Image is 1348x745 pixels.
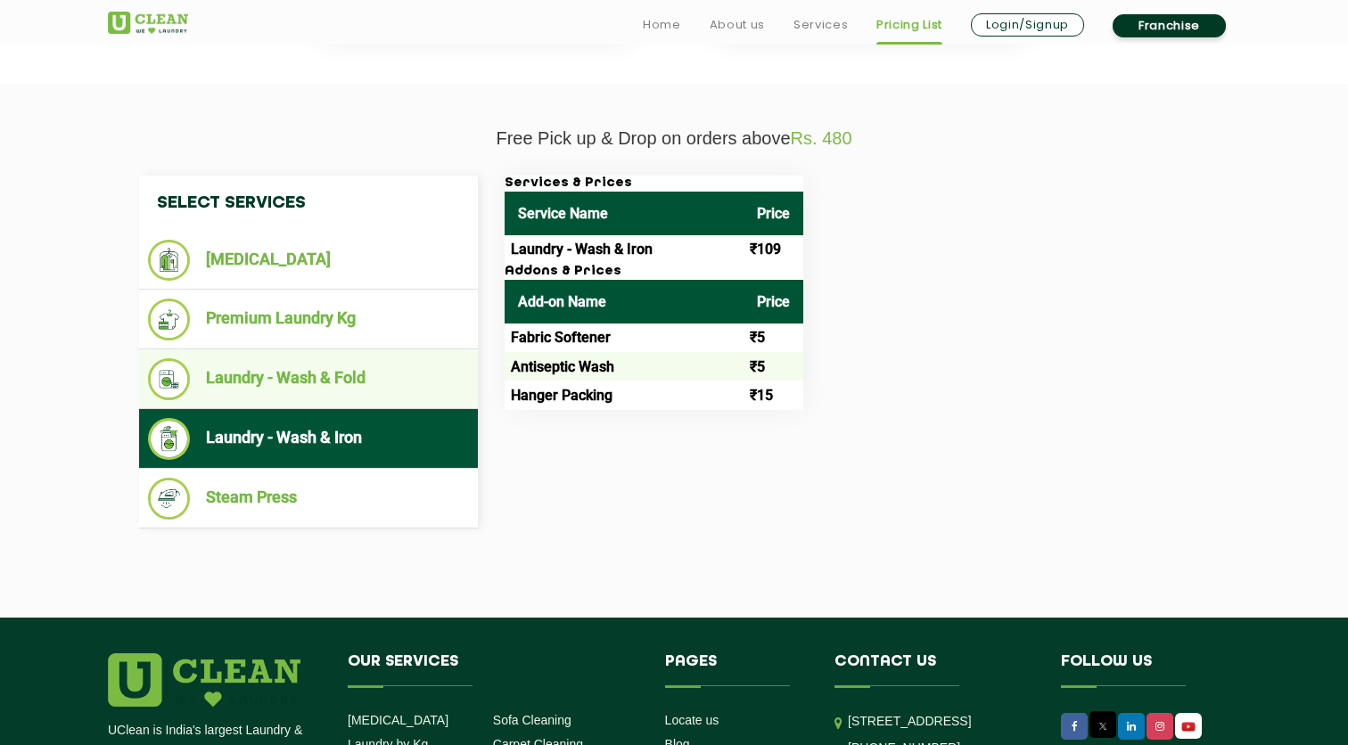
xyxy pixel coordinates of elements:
h4: Our Services [348,653,638,687]
a: [MEDICAL_DATA] [348,713,448,727]
td: ₹5 [744,352,803,381]
th: Service Name [505,192,744,235]
img: UClean Laundry and Dry Cleaning [108,12,188,34]
img: Premium Laundry Kg [148,299,190,340]
img: Dry Cleaning [148,240,190,281]
h4: Select Services [139,176,478,231]
img: Laundry - Wash & Fold [148,358,190,400]
p: [STREET_ADDRESS] [848,711,1034,732]
span: Rs. 480 [791,128,852,148]
p: Free Pick up & Drop on orders above [108,128,1240,149]
a: Home [643,14,681,36]
img: Laundry - Wash & Iron [148,418,190,460]
li: Laundry - Wash & Iron [148,418,469,460]
a: About us [710,14,765,36]
img: UClean Laundry and Dry Cleaning [1177,717,1200,736]
a: Franchise [1113,14,1226,37]
a: Sofa Cleaning [493,713,571,727]
li: Premium Laundry Kg [148,299,469,340]
li: Laundry - Wash & Fold [148,358,469,400]
img: logo.png [108,653,300,707]
a: Services [793,14,848,36]
li: Steam Press [148,478,469,520]
th: Add-on Name [505,280,744,323]
a: Pricing List [876,14,942,36]
td: Antiseptic Wash [505,352,744,381]
h3: Addons & Prices [505,264,803,280]
th: Price [744,192,803,235]
td: ₹15 [744,381,803,409]
li: [MEDICAL_DATA] [148,240,469,281]
h3: Services & Prices [505,176,803,192]
td: Hanger Packing [505,381,744,409]
a: Login/Signup [971,13,1084,37]
td: Fabric Softener [505,323,744,352]
td: Laundry - Wash & Iron [505,235,744,264]
h4: Pages [665,653,809,687]
a: Locate us [665,713,719,727]
td: ₹109 [744,235,803,264]
th: Price [744,280,803,323]
h4: Follow us [1061,653,1218,687]
td: ₹5 [744,323,803,352]
img: Steam Press [148,478,190,520]
h4: Contact us [834,653,1034,687]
